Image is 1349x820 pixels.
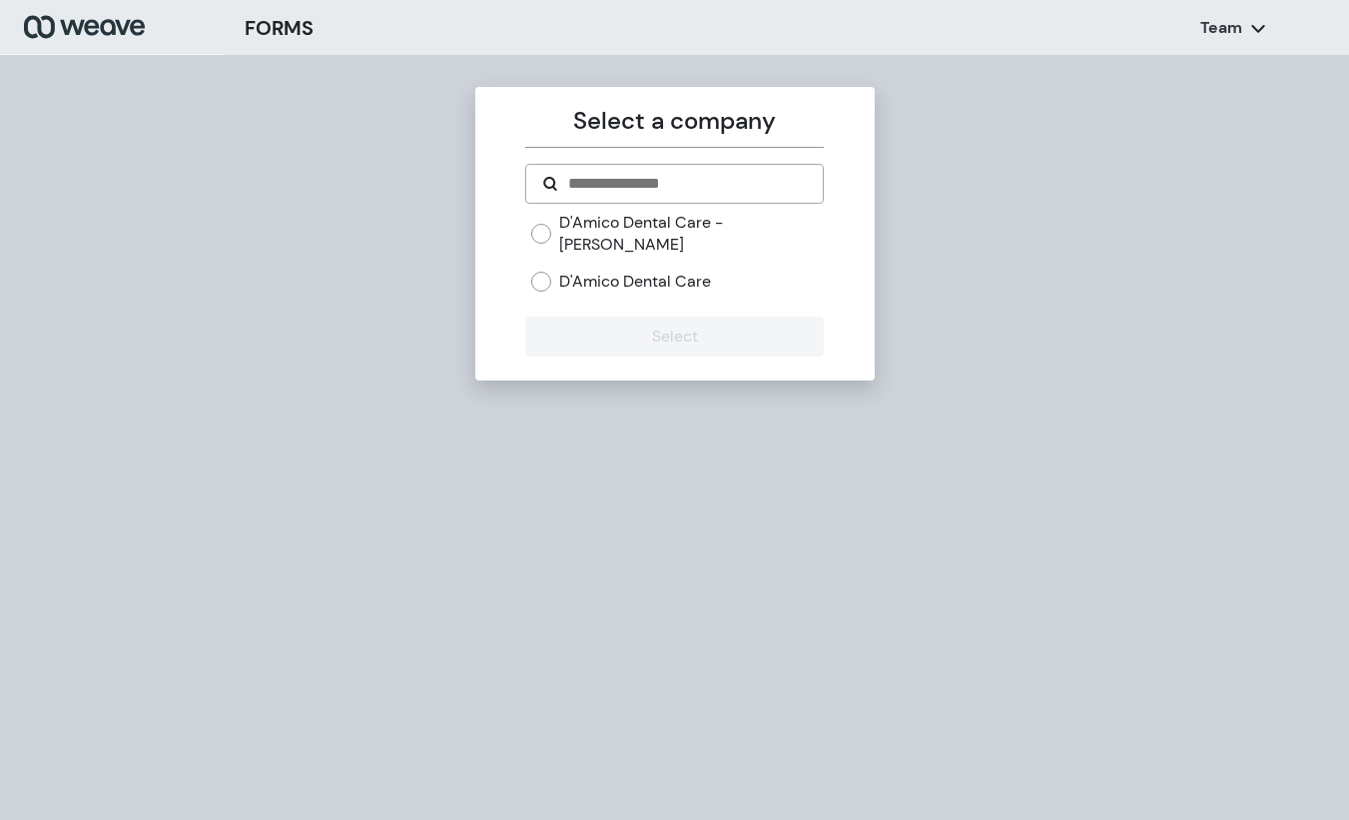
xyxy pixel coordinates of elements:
p: Team [1200,17,1242,39]
input: Search [566,172,807,196]
h3: FORMS [245,13,314,43]
label: D'Amico Dental Care [559,271,711,293]
button: Select [525,317,824,357]
p: Select a company [525,103,824,139]
label: D'Amico Dental Care - [PERSON_NAME] [559,212,824,255]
